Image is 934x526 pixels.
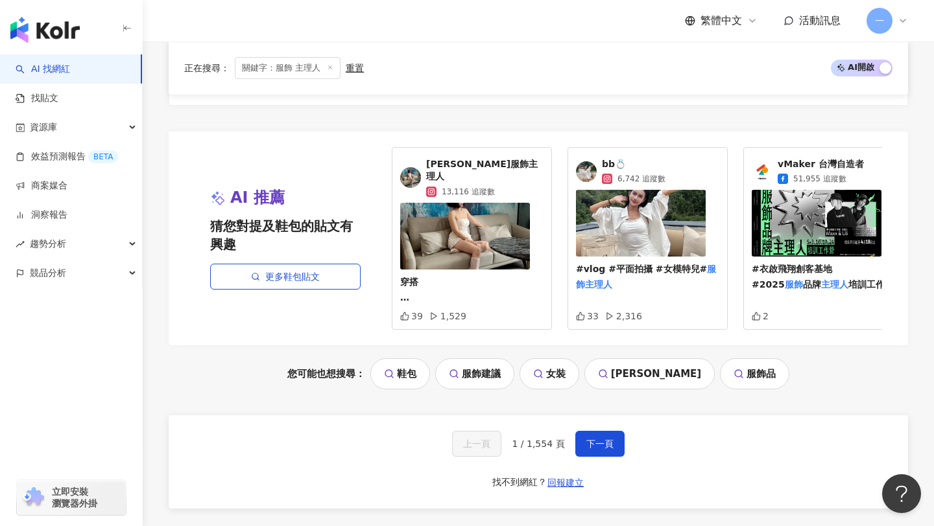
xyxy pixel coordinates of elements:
a: chrome extension立即安裝 瀏覽器外掛 [17,480,126,515]
span: 正在搜尋 ： [184,63,230,73]
iframe: Help Scout Beacon - Open [882,474,921,513]
button: 下一頁 [575,431,625,457]
a: KOL Avatar[PERSON_NAME]服飾主理人13,116 追蹤數 [400,158,544,198]
span: 猜您對提及鞋包的貼文有興趣 [210,217,361,253]
span: 趨勢分析 [30,229,66,258]
span: 1 / 1,554 頁 [512,439,564,449]
span: 下一頁 [586,439,614,449]
span: 資源庫 [30,113,57,142]
a: 商案媒合 [16,179,67,192]
span: 關鍵字：服飾 主理人 [235,57,341,79]
div: 2,316 [605,311,642,321]
a: [PERSON_NAME] [584,358,715,389]
img: logo [10,17,80,43]
a: searchAI 找網紅 [16,63,70,76]
img: KOL Avatar [752,161,772,182]
div: 2 [752,311,769,321]
a: 更多鞋包貼文 [210,264,361,290]
button: 上一頁 [452,431,501,457]
span: #衣啟飛翔創客基地 #2025 [752,264,832,290]
span: #vlog #平面拍攝 #女模特兒# [576,264,707,274]
span: 一 [875,14,884,28]
a: 效益預測報告BETA [16,150,118,163]
div: 39 [400,311,423,321]
mark: 服飾 [785,279,803,290]
a: KOL AvatarvMaker 台灣自造者51,955 追蹤數 [752,158,895,185]
div: 33 [576,311,599,321]
mark: 主理人 [821,279,848,290]
span: rise [16,240,25,249]
div: 找不到網紅？ [492,476,547,489]
button: 回報建立 [547,472,584,493]
a: 女裝 [520,358,579,389]
a: 服飾品 [720,358,789,389]
span: 競品分析 [30,258,66,288]
span: 6,742 追蹤數 [617,173,665,185]
span: AI 推薦 [230,187,285,209]
span: 立即安裝 瀏覽器外掛 [52,486,97,509]
span: 品牌 [803,279,821,290]
div: 1,529 [429,311,466,321]
span: 繁體中文 [700,14,742,28]
a: 找貼文 [16,92,58,105]
span: [PERSON_NAME]服飾主理人 [426,158,544,183]
span: bb💍 [602,158,665,171]
div: 重置 [346,63,364,73]
span: 回報建立 [547,477,584,488]
a: 服飾建議 [435,358,514,389]
span: vMaker 台灣自造者 [778,158,864,171]
img: chrome extension [21,487,46,508]
img: KOL Avatar [576,161,597,182]
span: 活動訊息 [799,14,841,27]
a: KOL Avatarbb💍6,742 追蹤數 [576,158,719,185]
div: 您可能也想搜尋： [169,358,908,389]
img: KOL Avatar [400,167,421,188]
span: 13,116 追蹤數 [442,186,495,198]
span: 穿搭 #女性穿搭 #女性語錄 #服裝 [400,277,444,349]
a: 洞察報告 [16,209,67,222]
a: 鞋包 [370,358,430,389]
span: 51,955 追蹤數 [793,173,846,185]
